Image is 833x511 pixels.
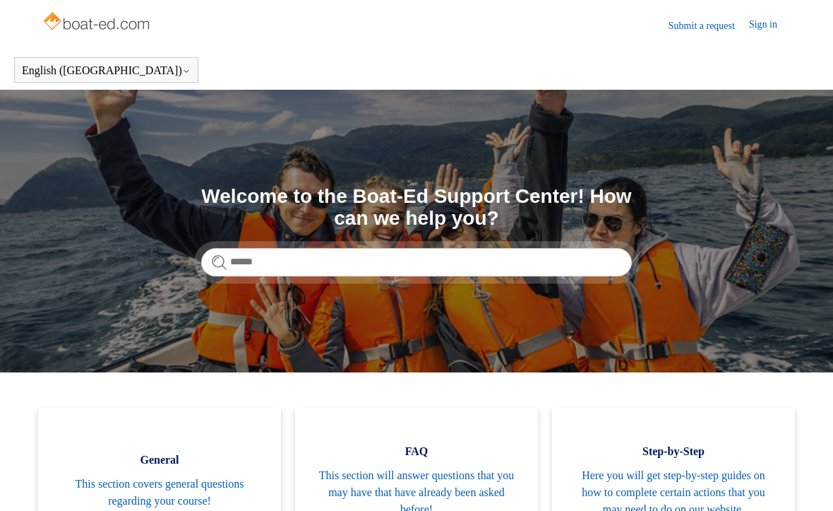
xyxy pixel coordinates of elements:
a: Submit a request [669,18,749,33]
img: Boat-Ed Help Center home page [42,8,154,37]
span: This section covers general questions regarding your course! [59,476,260,510]
h1: Welcome to the Boat-Ed Support Center! How can we help you? [201,186,632,230]
span: General [59,452,260,469]
span: FAQ [316,443,517,460]
a: Sign in [749,17,791,34]
span: Step-by-Step [573,443,774,460]
button: English ([GEOGRAPHIC_DATA]) [22,64,191,77]
input: Search [201,248,632,276]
